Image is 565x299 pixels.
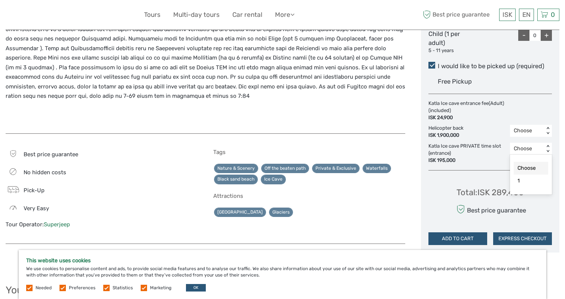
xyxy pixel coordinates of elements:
div: Choose [514,127,540,135]
span: Free Pickup [438,78,472,85]
a: Car rental [232,9,262,20]
span: ISK [503,11,512,18]
div: ISK 195,000 [428,157,506,164]
label: Needed [36,285,52,291]
a: Superjeep [44,221,70,228]
a: Multi-day tours [173,9,220,20]
div: + [541,30,552,41]
a: Glaciers [269,208,293,217]
button: OK [186,284,206,292]
h5: Tags [213,149,405,155]
div: ISK 1,900,000 [428,132,464,139]
a: Tours [144,9,161,20]
a: Off the beaten path [261,164,309,173]
a: More [275,9,294,20]
label: I would like to be picked up (required) [428,62,552,71]
div: Choose [514,145,540,152]
h2: You might also like: [6,284,559,296]
div: - [518,30,529,41]
div: Total : ISK 289,400 [456,187,524,198]
div: 1 [514,175,548,187]
span: Best price guarantee [421,9,497,21]
div: < > [545,145,551,153]
span: Very easy [24,205,49,212]
span: No hidden costs [24,169,66,176]
h5: Attractions [213,193,405,199]
span: Best price guarantee [24,151,78,158]
img: 632-1a1f61c2-ab70-46c5-a88f-57c82c74ba0d_logo_small.jpg [6,6,44,24]
span: Pick-Up [24,187,45,194]
div: We use cookies to personalise content and ads, to provide social media features and to analyse ou... [19,250,546,299]
div: Katla Ice cave PRIVATE time slot (entrance) [428,143,510,164]
a: Private & Exclusive [312,164,360,173]
div: ISK 24,900 [428,114,517,121]
div: Tour Operator: [6,221,198,229]
a: Waterfalls [363,164,391,173]
div: EN [519,9,534,21]
a: Ice Cave [261,175,286,184]
button: EXPRESS CHECKOUT [493,232,552,245]
label: Preferences [69,285,95,291]
div: 5 - 11 years [428,47,470,54]
h5: This website uses cookies [26,257,539,264]
div: Choose [514,162,548,175]
span: 0 [550,11,556,18]
div: Child (1 per adult) [428,30,470,54]
button: ADD TO CART [428,232,487,245]
label: Statistics [113,285,133,291]
a: Nature & Scenery [214,164,258,173]
a: [GEOGRAPHIC_DATA] [214,208,266,217]
a: Black sand beach [214,175,258,184]
label: Marketing [150,285,171,291]
div: Best price guarantee [454,203,526,216]
div: < > [545,127,551,135]
div: Helicopter back [428,125,467,139]
div: Katla Ice cave entrance fee (Adult) (included) [428,100,521,121]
